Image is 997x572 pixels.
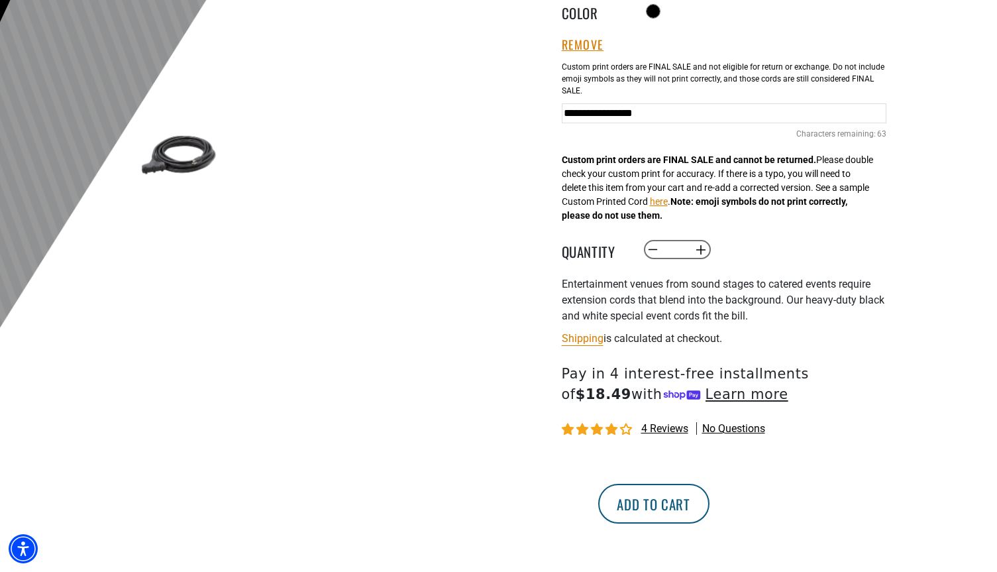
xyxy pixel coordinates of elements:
p: Entertainment venues from sound stages to catered events require extension cords that blend into ... [562,276,886,324]
button: Add to cart [598,484,709,524]
input: Text field [562,103,886,123]
span: No questions [702,422,765,436]
strong: Note: emoji symbols do not print correctly, please do not use them. [562,196,847,221]
button: Remove [562,38,604,52]
span: Characters remaining: [796,129,876,139]
div: Accessibility Menu [9,534,38,563]
img: black [140,117,217,194]
span: 4 reviews [641,422,688,435]
span: 3.75 stars [562,424,635,436]
legend: Color [562,3,628,20]
a: Shipping [562,332,603,345]
div: is calculated at checkout. [562,329,886,347]
span: 63 [877,128,886,140]
button: here [650,195,668,209]
label: Quantity [562,241,628,258]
